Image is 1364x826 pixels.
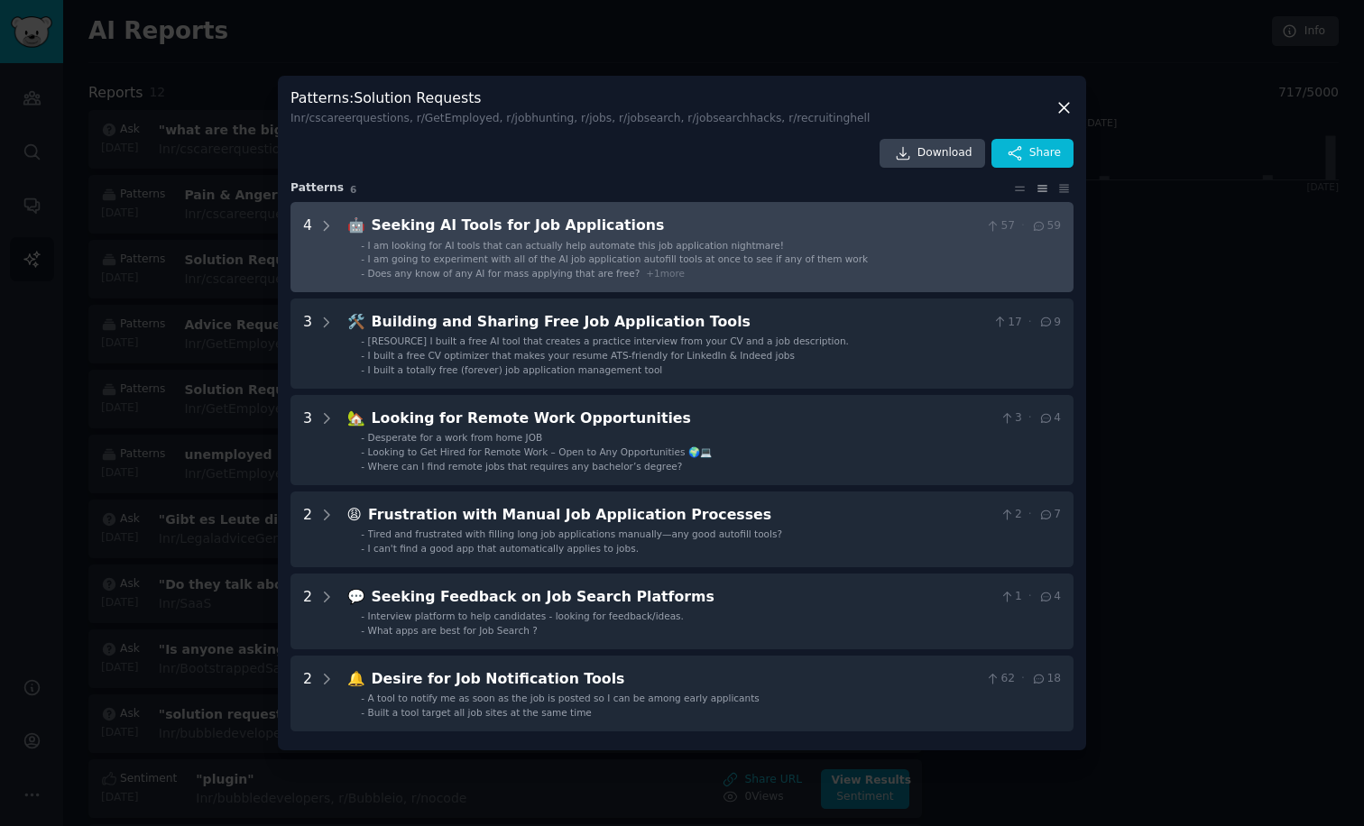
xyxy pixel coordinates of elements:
[646,268,685,279] span: + 1 more
[361,267,364,280] div: -
[1038,589,1061,605] span: 4
[1038,315,1061,331] span: 9
[303,408,312,473] div: 3
[1021,671,1025,687] span: ·
[361,239,364,252] div: -
[361,445,364,458] div: -
[985,218,1015,234] span: 57
[991,139,1074,168] button: Share
[372,408,993,430] div: Looking for Remote Work Opportunities
[303,311,312,376] div: 3
[368,364,663,375] span: I built a totally free (forever) job application management tool
[368,350,795,361] span: I built a free CV optimizer that makes your resume ATS-friendly for LinkedIn & Indeed jobs
[372,668,979,691] div: Desire for Job Notification Tools
[368,610,684,621] span: Interview platform to help candidates - looking for feedback/ideas.
[361,528,364,540] div: -
[368,543,639,554] span: I can't find a good app that automatically applies to jobs.
[368,446,712,457] span: Looking to Get Hired for Remote Work – Open to Any Opportunities 🌍💻
[361,692,364,704] div: -
[372,586,993,609] div: Seeking Feedback on Job Search Platforms
[290,180,344,197] span: Pattern s
[303,504,312,555] div: 2
[303,586,312,637] div: 2
[1031,671,1061,687] span: 18
[1021,218,1025,234] span: ·
[368,707,592,718] span: Built a tool target all job sites at the same time
[290,88,870,126] h3: Patterns : Solution Requests
[1000,507,1022,523] span: 2
[347,409,365,427] span: 🏡
[368,432,543,443] span: Desperate for a work from home JOB
[368,240,784,251] span: I am looking for AI tools that can actually help automate this job application nightmare!
[1028,315,1032,331] span: ·
[985,671,1015,687] span: 62
[1038,410,1061,427] span: 4
[361,460,364,473] div: -
[368,335,849,346] span: [RESOURCE] I built a free AI tool that creates a practice interview from your CV and a job descri...
[368,693,760,703] span: A tool to notify me as soon as the job is posted so I can be among early applicants
[992,315,1022,331] span: 17
[361,349,364,362] div: -
[368,504,993,527] div: Frustration with Manual Job Application Processes
[372,311,986,334] div: Building and Sharing Free Job Application Tools
[1028,410,1032,427] span: ·
[372,215,979,237] div: Seeking AI Tools for Job Applications
[368,253,869,264] span: I am going to experiment with all of the AI job application autofill tools at once to see if any ...
[361,624,364,637] div: -
[1000,410,1022,427] span: 3
[361,252,364,265] div: -
[350,184,356,195] span: 6
[368,268,641,279] span: Does any know of any AI for mass applying that are free?
[361,542,364,555] div: -
[361,363,364,376] div: -
[361,706,364,719] div: -
[1029,145,1061,161] span: Share
[1031,218,1061,234] span: 59
[368,528,782,539] span: Tired and frustrated with filling long job applications manually—any good autofill tools?
[361,610,364,622] div: -
[361,431,364,444] div: -
[1028,507,1032,523] span: ·
[347,506,362,523] span: 😩
[880,139,985,168] a: Download
[347,670,365,687] span: 🔔
[347,588,365,605] span: 💬
[290,111,870,127] div: In r/cscareerquestions, r/GetEmployed, r/jobhunting, r/jobs, r/jobsearch, r/jobsearchhacks, r/rec...
[1000,589,1022,605] span: 1
[917,145,972,161] span: Download
[303,215,312,280] div: 4
[361,335,364,347] div: -
[1028,589,1032,605] span: ·
[1038,507,1061,523] span: 7
[303,668,312,719] div: 2
[347,313,365,330] span: 🛠️
[368,625,538,636] span: What apps are best for Job Search ?
[347,216,365,234] span: 🤖
[368,461,683,472] span: Where can I find remote jobs that requires any bachelor’s degree?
